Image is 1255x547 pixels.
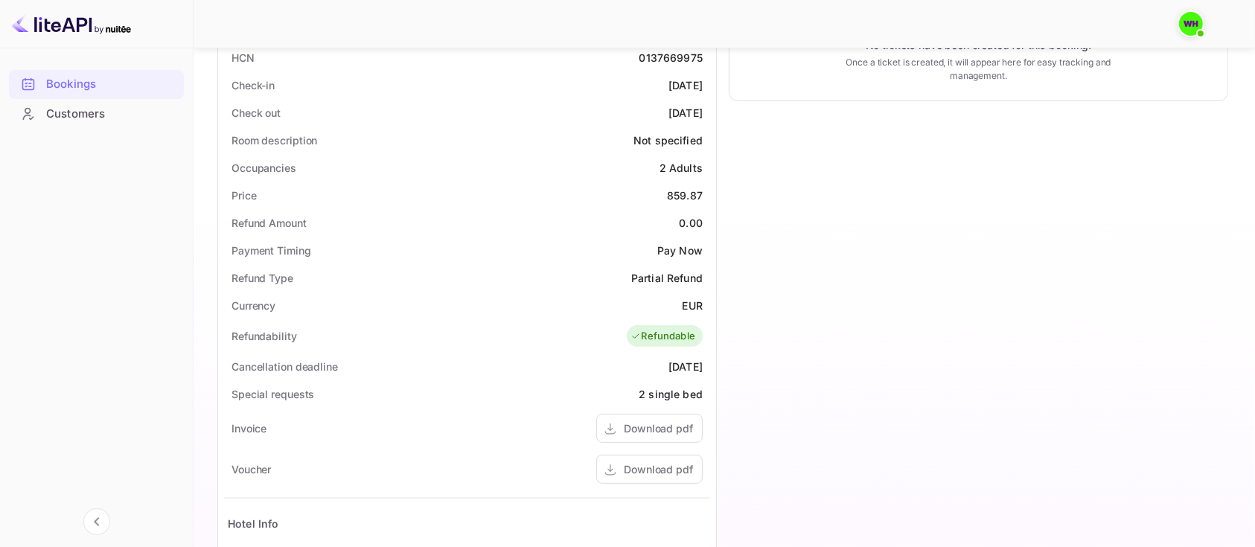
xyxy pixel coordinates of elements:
[231,270,293,286] div: Refund Type
[231,359,338,374] div: Cancellation deadline
[231,461,271,477] div: Voucher
[12,12,131,36] img: LiteAPI logo
[46,106,176,123] div: Customers
[231,105,281,121] div: Check out
[231,328,297,344] div: Refundability
[228,516,279,531] div: Hotel Info
[683,298,703,313] div: EUR
[231,386,314,402] div: Special requests
[231,215,307,231] div: Refund Amount
[668,105,703,121] div: [DATE]
[9,100,184,129] div: Customers
[630,329,696,344] div: Refundable
[660,160,703,176] div: 2 Adults
[9,70,184,97] a: Bookings
[231,132,317,148] div: Room description
[231,77,275,93] div: Check-in
[231,243,311,258] div: Payment Timing
[845,56,1112,83] p: Once a ticket is created, it will appear here for easy tracking and management.
[1179,12,1203,36] img: walid harrass
[668,359,703,374] div: [DATE]
[231,188,257,203] div: Price
[231,420,266,436] div: Invoice
[624,461,693,477] div: Download pdf
[633,132,703,148] div: Not specified
[667,188,703,203] div: 859.87
[231,298,275,313] div: Currency
[231,50,255,65] div: HCN
[639,50,703,65] div: 0137669975
[9,70,184,99] div: Bookings
[231,160,296,176] div: Occupancies
[9,100,184,127] a: Customers
[668,77,703,93] div: [DATE]
[624,420,693,436] div: Download pdf
[631,270,703,286] div: Partial Refund
[46,76,176,93] div: Bookings
[639,386,703,402] div: 2 single bed
[679,215,703,231] div: 0.00
[83,508,110,535] button: Collapse navigation
[657,243,703,258] div: Pay Now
